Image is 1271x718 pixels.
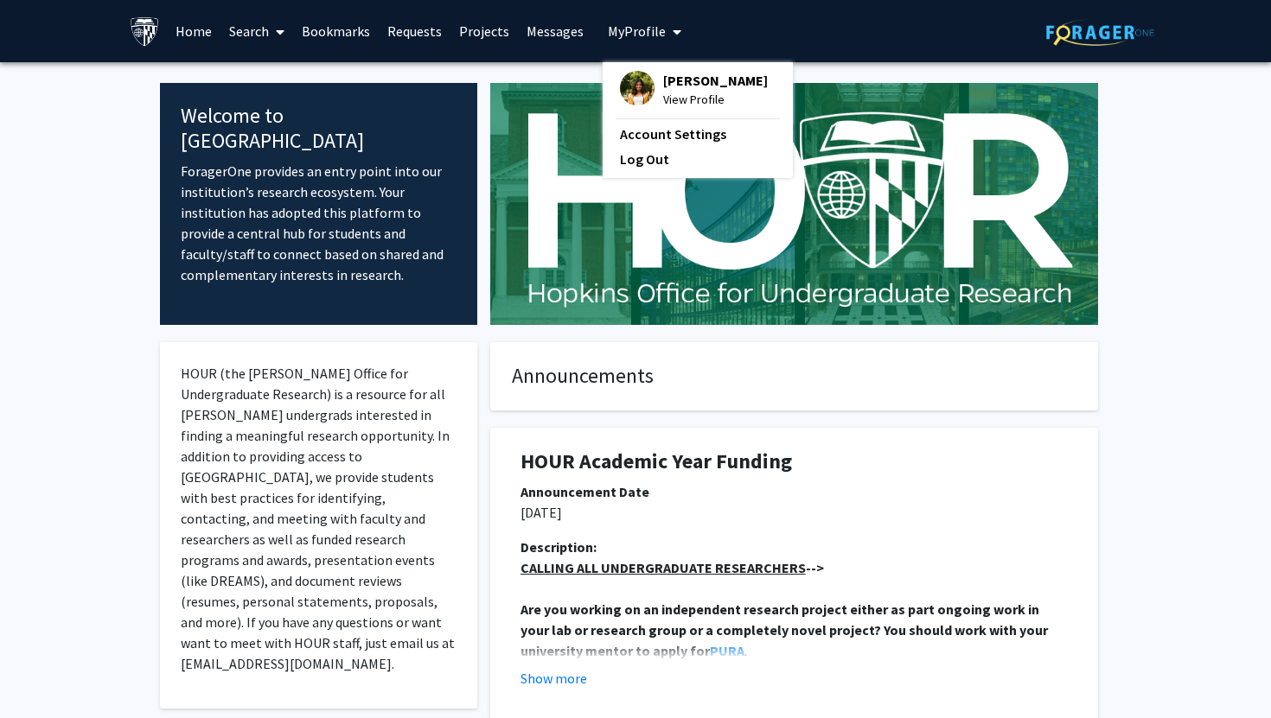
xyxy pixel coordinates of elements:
strong: Are you working on an independent research project either as part ongoing work in your lab or res... [521,600,1051,659]
span: My Profile [608,22,666,40]
span: [PERSON_NAME] [663,71,768,90]
img: ForagerOne Logo [1046,19,1154,46]
h4: Welcome to [GEOGRAPHIC_DATA] [181,104,457,154]
a: Projects [450,1,518,61]
a: Home [167,1,220,61]
div: Description: [521,537,1068,557]
a: Log Out [620,149,776,169]
a: PURA [710,642,744,659]
a: Messages [518,1,592,61]
h4: Announcements [512,364,1076,389]
p: HOUR (the [PERSON_NAME] Office for Undergraduate Research) is a resource for all [PERSON_NAME] un... [181,363,457,674]
a: Requests [379,1,450,61]
div: Profile Picture[PERSON_NAME]View Profile [620,71,768,109]
a: Search [220,1,293,61]
a: Bookmarks [293,1,379,61]
p: . [521,599,1068,661]
a: Account Settings [620,124,776,144]
p: [DATE] [521,502,1068,523]
span: View Profile [663,90,768,109]
iframe: Chat [13,640,73,705]
p: ForagerOne provides an entry point into our institution’s research ecosystem. Your institution ha... [181,161,457,285]
button: Show more [521,668,587,689]
div: Announcement Date [521,481,1068,502]
h1: HOUR Academic Year Funding [521,449,1068,474]
strong: --> [521,559,824,576]
u: CALLING ALL UNDERGRADUATE RESEARCHERS [521,559,806,576]
img: Cover Image [490,83,1098,325]
img: Johns Hopkins University Logo [130,16,160,47]
img: Profile Picture [620,71,655,105]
